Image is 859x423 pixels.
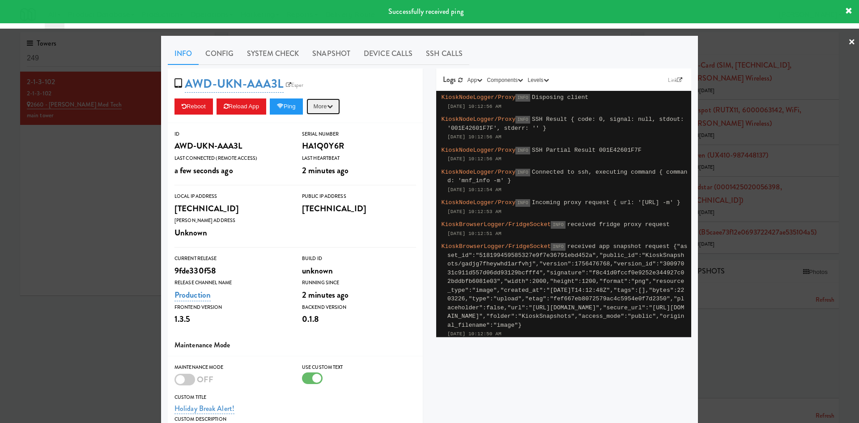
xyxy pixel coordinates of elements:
[302,138,416,154] div: HA1Q0Y6R
[567,221,670,228] span: received fridge proxy request
[302,312,416,327] div: 0.1.8
[419,43,469,65] a: SSH Calls
[199,43,240,65] a: Config
[442,199,516,206] span: KioskNodeLogger/Proxy
[174,403,234,414] a: Holiday Break Alert!
[447,243,688,329] span: received app snapshot request {"asset_id":"518199459585327e9f7e36791ebd452a","public_id":"KioskSn...
[302,363,416,372] div: Use Custom Text
[284,81,306,90] a: Esper
[174,393,416,402] div: Custom Title
[174,278,289,287] div: Release Channel Name
[515,169,530,176] span: INFO
[174,130,289,139] div: ID
[442,169,516,175] span: KioskNodeLogger/Proxy
[447,156,502,162] span: [DATE] 10:12:56 AM
[197,373,213,385] span: OFF
[302,303,416,312] div: Backend Version
[442,221,551,228] span: KioskBrowserLogger/FridgeSocket
[447,209,502,214] span: [DATE] 10:12:53 AM
[174,363,289,372] div: Maintenance Mode
[442,147,516,154] span: KioskNodeLogger/Proxy
[525,76,551,85] button: Levels
[302,201,416,216] div: [TECHNICAL_ID]
[168,43,199,65] a: Info
[551,243,565,251] span: INFO
[174,216,289,225] div: [PERSON_NAME] Address
[240,43,306,65] a: System Check
[174,164,233,176] span: a few seconds ago
[302,278,416,287] div: Running Since
[174,263,289,278] div: 9fde330f58
[848,29,855,56] a: ×
[217,98,266,115] button: Reload App
[666,76,685,85] a: Link
[442,243,551,250] span: KioskBrowserLogger/FridgeSocket
[302,130,416,139] div: Serial Number
[447,187,502,192] span: [DATE] 10:12:54 AM
[174,340,230,350] span: Maintenance Mode
[174,98,213,115] button: Reboot
[515,94,530,102] span: INFO
[532,94,588,101] span: Disposing client
[302,289,349,301] span: 2 minutes ago
[388,6,464,17] span: Successfully received ping
[442,116,516,123] span: KioskNodeLogger/Proxy
[174,154,289,163] div: Last Connected (Remote Access)
[485,76,525,85] button: Components
[174,303,289,312] div: Frontend Version
[442,94,516,101] span: KioskNodeLogger/Proxy
[174,254,289,263] div: Current Release
[306,43,357,65] a: Snapshot
[174,138,289,154] div: AWD-UKN-AAA3L
[515,199,530,207] span: INFO
[174,192,289,201] div: Local IP Address
[551,221,565,229] span: INFO
[357,43,419,65] a: Device Calls
[302,164,349,176] span: 2 minutes ago
[270,98,303,115] button: Ping
[302,192,416,201] div: Public IP Address
[443,74,456,85] span: Logs
[185,75,283,93] a: AWD-UKN-AAA3L
[447,231,502,236] span: [DATE] 10:12:51 AM
[302,154,416,163] div: Last Heartbeat
[515,116,530,124] span: INFO
[532,147,642,154] span: SSH Partial Result 001E42601F7F
[306,98,340,115] button: More
[174,201,289,216] div: [TECHNICAL_ID]
[174,289,211,301] a: Production
[515,147,530,154] span: INFO
[302,254,416,263] div: Build Id
[447,331,502,337] span: [DATE] 10:12:50 AM
[174,312,289,327] div: 1.3.5
[174,225,289,240] div: Unknown
[447,116,684,132] span: SSH Result { code: 0, signal: null, stdout: '001E42601F7F', stderr: '' }
[447,169,688,184] span: Connected to ssh, executing command { command: 'mnf_info -m' }
[447,104,502,109] span: [DATE] 10:12:56 AM
[465,76,485,85] button: App
[532,199,680,206] span: Incoming proxy request { url: '[URL] -m' }
[447,134,502,140] span: [DATE] 10:12:56 AM
[302,263,416,278] div: unknown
